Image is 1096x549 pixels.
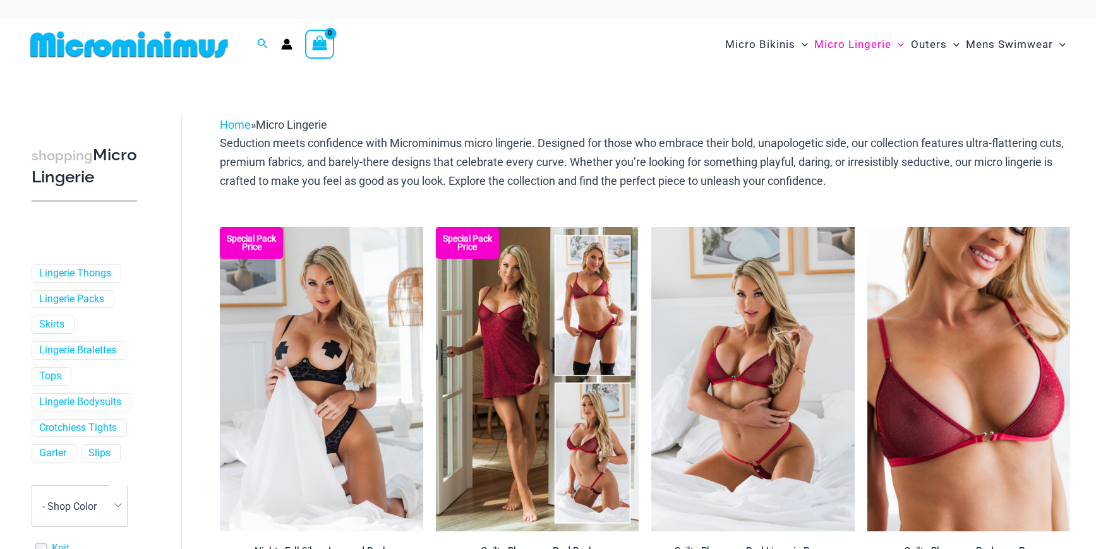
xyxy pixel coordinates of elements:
[436,227,639,531] img: Guilty Pleasures Red Collection Pack F
[1053,28,1066,61] span: Menu Toggle
[811,25,907,64] a: Micro LingerieMenu ToggleMenu Toggle
[220,227,423,531] a: Nights Fall Silver Leopard 1036 Bra 6046 Thong 09v2 Nights Fall Silver Leopard 1036 Bra 6046 Thon...
[39,293,104,306] a: Lingerie Packs
[39,267,111,280] a: Lingerie Thongs
[32,148,93,163] span: shopping
[220,134,1070,190] p: Seduction meets confidence with Microminimus micro lingerie. Designed for those who embrace their...
[39,370,61,383] a: Tops
[814,28,891,61] span: Micro Lingerie
[88,447,111,460] a: Slips
[720,23,1071,66] nav: Site Navigation
[39,396,121,409] a: Lingerie Bodysuits
[39,447,66,460] a: Garter
[220,118,251,131] a: Home
[220,235,283,251] b: Special Pack Price
[966,28,1053,61] span: Mens Swimwear
[908,25,963,64] a: OutersMenu ToggleMenu Toggle
[867,227,1070,531] a: Guilty Pleasures Red 1045 Bra 01Guilty Pleasures Red 1045 Bra 02Guilty Pleasures Red 1045 Bra 02
[39,318,64,331] a: Skirts
[39,344,116,357] a: Lingerie Bralettes
[25,30,233,59] img: MM SHOP LOGO FLAT
[220,227,423,531] img: Nights Fall Silver Leopard 1036 Bra 6046 Thong 09v2
[725,28,795,61] span: Micro Bikinis
[32,486,127,526] span: - Shop Color
[32,145,137,188] h3: Micro Lingerie
[436,227,639,531] a: Guilty Pleasures Red Collection Pack F Guilty Pleasures Red Collection Pack BGuilty Pleasures Red...
[220,118,327,131] span: »
[947,28,960,61] span: Menu Toggle
[651,227,854,531] a: Guilty Pleasures Red 1045 Bra 689 Micro 05Guilty Pleasures Red 1045 Bra 689 Micro 06Guilty Pleasu...
[257,37,268,52] a: Search icon link
[32,485,128,527] span: - Shop Color
[911,28,947,61] span: Outers
[436,235,499,251] b: Special Pack Price
[795,28,808,61] span: Menu Toggle
[891,28,904,61] span: Menu Toggle
[305,30,334,59] a: View Shopping Cart, empty
[281,38,292,50] a: Account icon link
[722,25,811,64] a: Micro BikinisMenu ToggleMenu Toggle
[963,25,1069,64] a: Mens SwimwearMenu ToggleMenu Toggle
[42,500,97,512] span: - Shop Color
[256,118,327,131] span: Micro Lingerie
[867,227,1070,531] img: Guilty Pleasures Red 1045 Bra 01
[39,422,117,435] a: Crotchless Tights
[651,227,854,531] img: Guilty Pleasures Red 1045 Bra 689 Micro 05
